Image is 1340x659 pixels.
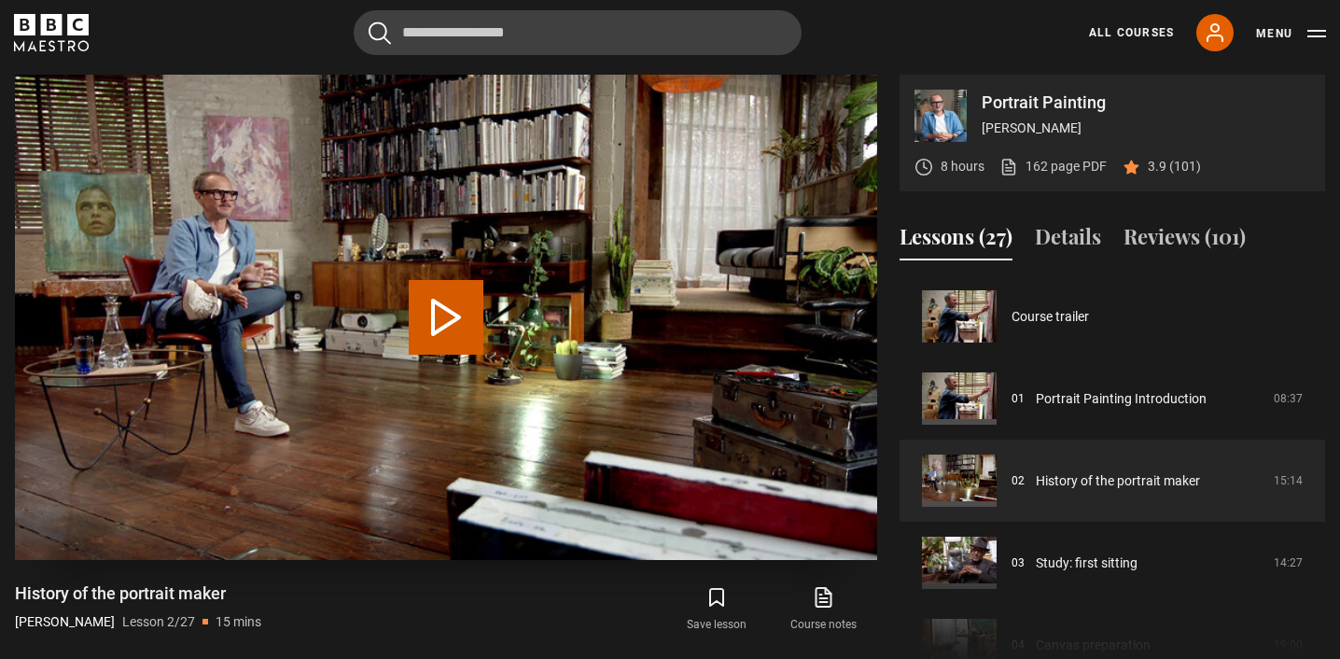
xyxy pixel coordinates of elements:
[1036,389,1207,409] a: Portrait Painting Introduction
[1035,221,1101,260] button: Details
[1089,24,1174,41] a: All Courses
[15,75,877,560] video-js: Video Player
[354,10,802,55] input: Search
[999,157,1107,176] a: 162 page PDF
[1124,221,1246,260] button: Reviews (101)
[941,157,984,176] p: 8 hours
[900,221,1012,260] button: Lessons (27)
[122,612,195,632] p: Lesson 2/27
[1036,554,1138,573] a: Study: first sitting
[14,14,89,51] svg: BBC Maestro
[15,612,115,632] p: [PERSON_NAME]
[771,582,877,637] a: Course notes
[1036,471,1200,491] a: History of the portrait maker
[409,280,483,355] button: Play Lesson History of the portrait maker
[1012,307,1089,327] a: Course trailer
[663,582,770,637] button: Save lesson
[15,582,261,605] h1: History of the portrait maker
[1256,24,1326,43] button: Toggle navigation
[982,119,1310,138] p: [PERSON_NAME]
[216,612,261,632] p: 15 mins
[369,21,391,45] button: Submit the search query
[982,94,1310,111] p: Portrait Painting
[1148,157,1201,176] p: 3.9 (101)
